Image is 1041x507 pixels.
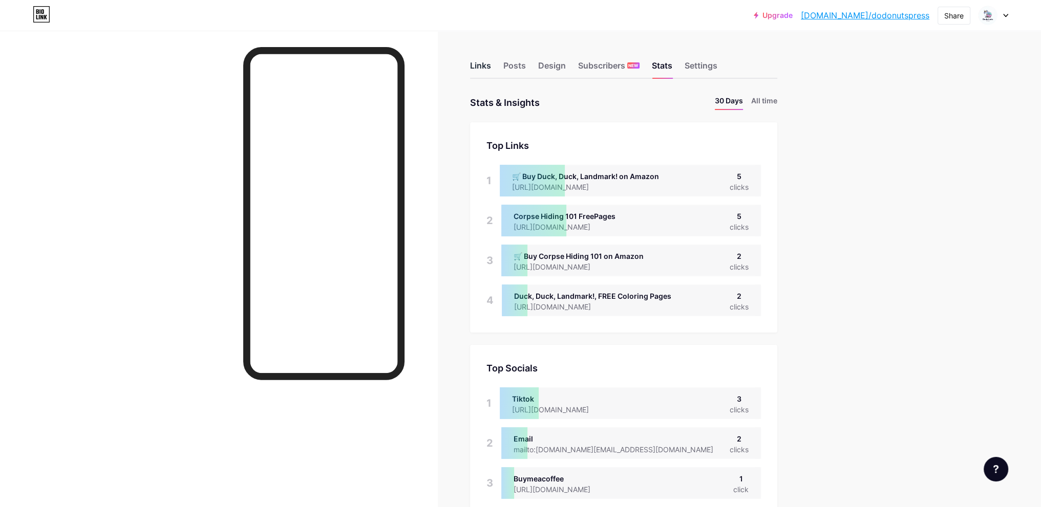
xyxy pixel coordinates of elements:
[628,62,638,69] span: NEW
[754,11,793,19] a: Upgrade
[514,473,607,484] div: Buymeacoffee
[514,433,730,444] div: Email
[514,251,644,261] div: 🛒 Buy Corpse Hiding 101 on Amazon
[730,404,749,415] div: clicks
[730,222,749,232] div: clicks
[486,205,493,236] div: 2
[730,171,749,182] div: 5
[652,59,672,78] div: Stats
[730,251,749,261] div: 2
[978,6,997,25] img: duckducklandmark
[944,10,964,21] div: Share
[514,301,671,312] div: [URL][DOMAIN_NAME]
[514,261,644,272] div: [URL][DOMAIN_NAME]
[470,95,540,110] div: Stats & Insights
[486,245,493,276] div: 3
[733,473,749,484] div: 1
[514,484,607,495] div: [URL][DOMAIN_NAME]
[730,301,749,312] div: clicks
[486,165,492,196] div: 1
[730,444,749,455] div: clicks
[514,291,671,301] div: Duck, Duck, Landmark!, FREE Coloring Pages
[486,467,493,499] div: 3
[503,59,526,78] div: Posts
[730,261,749,272] div: clicks
[512,171,659,182] div: 🛒 Buy Duck, Duck, Landmark! on Amazon
[514,444,730,455] div: mailto:[DOMAIN_NAME][EMAIL_ADDRESS][DOMAIN_NAME]
[486,427,493,459] div: 2
[751,95,777,110] li: All time
[730,211,749,222] div: 5
[512,182,659,192] div: [URL][DOMAIN_NAME]
[470,59,491,78] div: Links
[715,95,743,110] li: 30 Days
[685,59,717,78] div: Settings
[486,361,761,375] div: Top Socials
[730,433,749,444] div: 2
[578,59,640,78] div: Subscribers
[486,387,492,419] div: 1
[512,404,605,415] div: [URL][DOMAIN_NAME]
[486,139,761,152] div: Top Links
[730,182,749,192] div: clicks
[538,59,566,78] div: Design
[730,393,749,404] div: 3
[733,484,749,495] div: click
[730,291,749,301] div: 2
[486,284,494,316] div: 4
[512,393,605,404] div: Tiktok
[801,9,929,21] a: [DOMAIN_NAME]/dodonutspress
